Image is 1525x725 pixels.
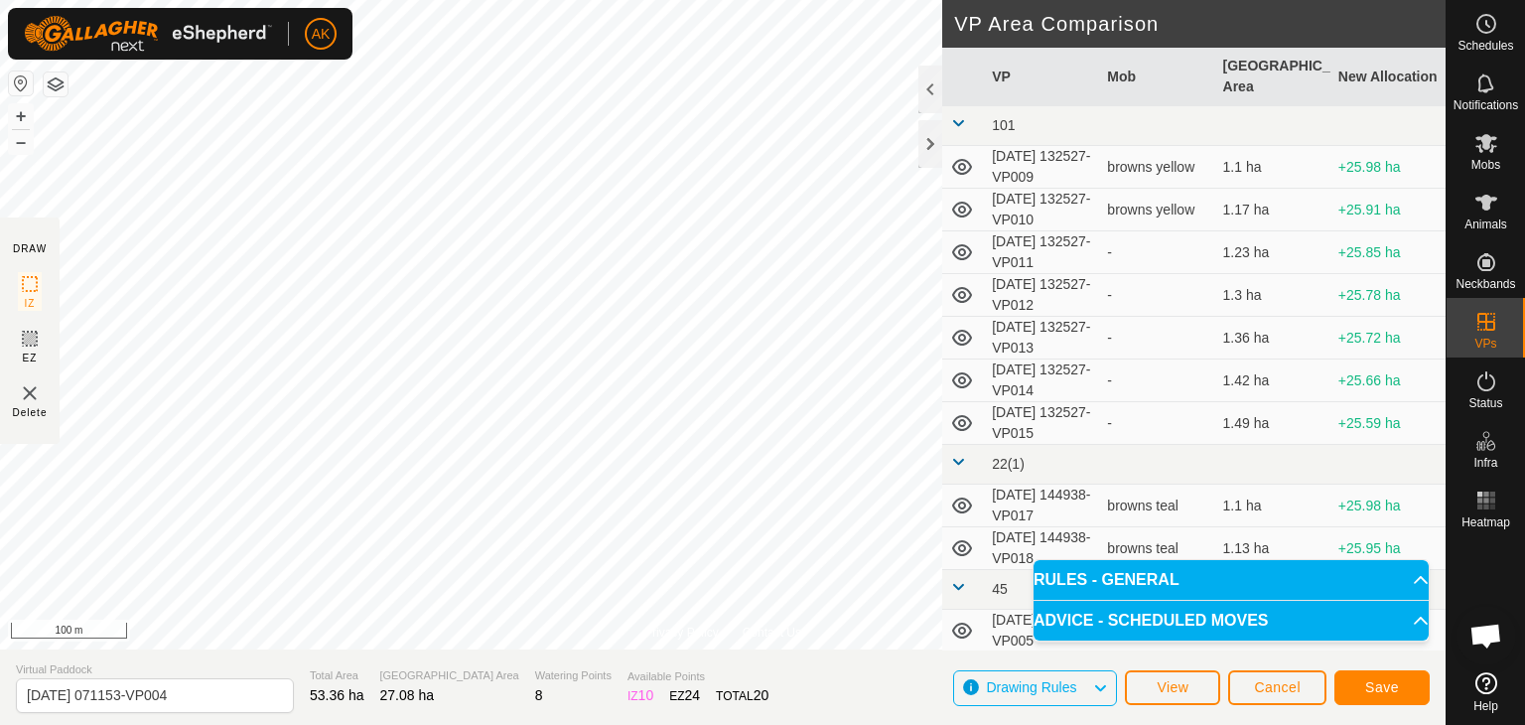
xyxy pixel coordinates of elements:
[1107,157,1206,178] div: browns yellow
[1473,457,1497,469] span: Infra
[1456,278,1515,290] span: Neckbands
[1330,146,1446,189] td: +25.98 ha
[1215,274,1330,317] td: 1.3 ha
[1330,402,1446,445] td: +25.59 ha
[1215,527,1330,570] td: 1.13 ha
[1464,218,1507,230] span: Animals
[1330,527,1446,570] td: +25.95 ha
[1215,360,1330,402] td: 1.42 ha
[1034,572,1179,588] span: RULES - GENERAL
[986,679,1076,695] span: Drawing Rules
[984,610,1099,652] td: [DATE] 132032-VP005
[984,402,1099,445] td: [DATE] 132527-VP015
[984,48,1099,106] th: VP
[1215,189,1330,231] td: 1.17 ha
[1034,613,1268,629] span: ADVICE - SCHEDULED MOVES
[1334,670,1430,705] button: Save
[1473,700,1498,712] span: Help
[9,130,33,154] button: –
[992,456,1025,472] span: 22(1)
[1215,231,1330,274] td: 1.23 ha
[310,687,364,703] span: 53.36 ha
[535,687,543,703] span: 8
[992,581,1008,597] span: 45
[1254,679,1301,695] span: Cancel
[1107,242,1206,263] div: -
[984,317,1099,360] td: [DATE] 132527-VP013
[1330,231,1446,274] td: +25.85 ha
[627,668,768,685] span: Available Points
[1454,99,1518,111] span: Notifications
[13,405,48,420] span: Delete
[310,667,364,684] span: Total Area
[1215,402,1330,445] td: 1.49 ha
[1107,496,1206,516] div: browns teal
[1228,670,1326,705] button: Cancel
[1107,370,1206,391] div: -
[1330,189,1446,231] td: +25.91 ha
[685,687,701,703] span: 24
[9,72,33,95] button: Reset Map
[954,12,1446,36] h2: VP Area Comparison
[1107,285,1206,306] div: -
[1456,606,1516,665] div: Open chat
[535,667,612,684] span: Watering Points
[1157,679,1188,695] span: View
[1468,397,1502,409] span: Status
[669,685,700,706] div: EZ
[627,685,653,706] div: IZ
[1215,146,1330,189] td: 1.1 ha
[1447,664,1525,720] a: Help
[1107,328,1206,349] div: -
[44,72,68,96] button: Map Layers
[1471,159,1500,171] span: Mobs
[1474,338,1496,350] span: VPs
[754,687,769,703] span: 20
[25,296,36,311] span: IZ
[984,231,1099,274] td: [DATE] 132527-VP011
[984,146,1099,189] td: [DATE] 132527-VP009
[1365,679,1399,695] span: Save
[1107,413,1206,434] div: -
[1461,516,1510,528] span: Heatmap
[1125,670,1220,705] button: View
[716,685,768,706] div: TOTAL
[24,16,272,52] img: Gallagher Logo
[743,624,801,642] a: Contact Us
[380,687,435,703] span: 27.08 ha
[984,485,1099,527] td: [DATE] 144938-VP017
[1107,200,1206,220] div: browns yellow
[18,381,42,405] img: VP
[1330,360,1446,402] td: +25.66 ha
[638,687,654,703] span: 10
[984,189,1099,231] td: [DATE] 132527-VP010
[1330,274,1446,317] td: +25.78 ha
[1215,317,1330,360] td: 1.36 ha
[1099,48,1214,106] th: Mob
[1457,40,1513,52] span: Schedules
[1330,317,1446,360] td: +25.72 ha
[9,104,33,128] button: +
[1107,538,1206,559] div: browns teal
[992,117,1015,133] span: 101
[13,241,47,256] div: DRAW
[16,661,294,678] span: Virtual Paddock
[380,667,519,684] span: [GEOGRAPHIC_DATA] Area
[1215,485,1330,527] td: 1.1 ha
[312,24,331,45] span: AK
[1034,560,1429,600] p-accordion-header: RULES - GENERAL
[1034,601,1429,641] p-accordion-header: ADVICE - SCHEDULED MOVES
[1215,48,1330,106] th: [GEOGRAPHIC_DATA] Area
[984,527,1099,570] td: [DATE] 144938-VP018
[1330,48,1446,106] th: New Allocation
[23,351,38,365] span: EZ
[984,360,1099,402] td: [DATE] 132527-VP014
[984,274,1099,317] td: [DATE] 132527-VP012
[644,624,719,642] a: Privacy Policy
[1330,485,1446,527] td: +25.98 ha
